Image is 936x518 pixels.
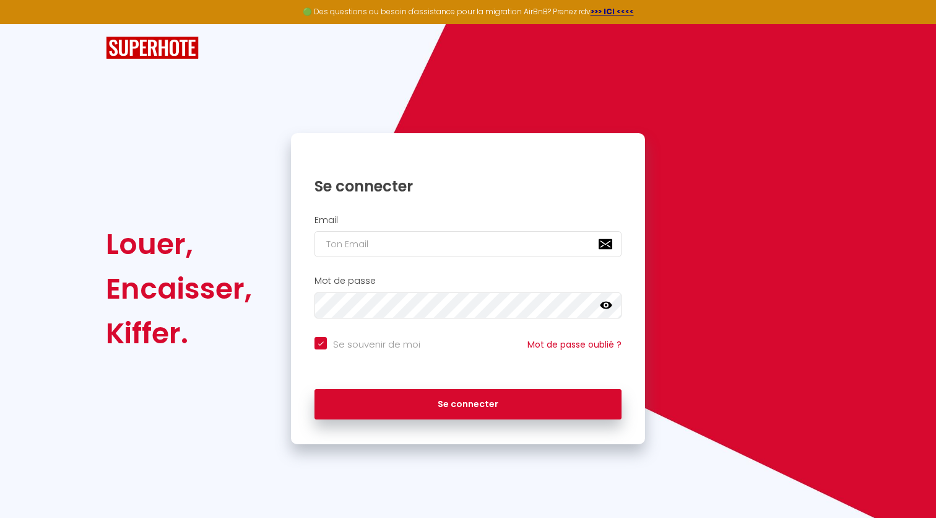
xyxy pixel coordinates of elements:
[527,338,622,351] a: Mot de passe oublié ?
[106,222,252,266] div: Louer,
[106,311,252,356] div: Kiffer.
[314,215,622,226] h2: Email
[314,389,622,420] button: Se connecter
[106,37,199,59] img: SuperHote logo
[314,177,622,196] h1: Se connecter
[314,231,622,257] input: Ton Email
[314,276,622,286] h2: Mot de passe
[591,6,634,17] a: >>> ICI <<<<
[106,266,252,311] div: Encaisser,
